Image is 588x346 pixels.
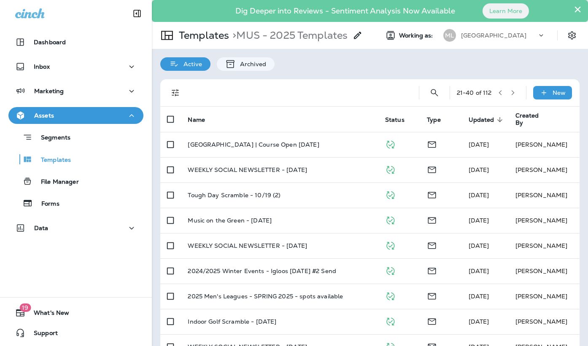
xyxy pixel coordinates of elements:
td: [PERSON_NAME] [509,132,580,157]
span: Working as: [399,32,435,39]
button: Forms [8,194,143,212]
span: Email [427,140,437,148]
span: Email [427,292,437,299]
td: [PERSON_NAME] [509,157,580,182]
span: Meredith Otero [469,318,489,325]
p: Data [34,225,49,231]
button: Learn More [483,3,529,19]
span: Published [385,140,396,148]
p: 2024/2025 Winter Events - Igloos [DATE] #2 Send [188,268,336,274]
p: [GEOGRAPHIC_DATA] | Course Open [DATE] [188,141,319,148]
td: [PERSON_NAME] [509,309,580,334]
p: Templates [32,156,71,164]
span: Published [385,190,396,198]
p: Dashboard [34,39,66,46]
p: WEEKLY SOCIAL NEWSLETTER - [DATE] [188,166,307,173]
button: Collapse Sidebar [125,5,149,22]
td: [PERSON_NAME] [509,284,580,309]
span: Published [385,317,396,325]
button: 19What's New [8,304,143,321]
p: [GEOGRAPHIC_DATA] [461,32,526,39]
span: Meredith Otero [469,141,489,148]
p: Marketing [34,88,64,94]
span: Published [385,216,396,223]
span: Meredith Otero [469,217,489,224]
span: 19 [19,303,31,312]
span: Support [25,330,58,340]
p: New [553,89,566,96]
span: Email [427,266,437,274]
span: Status [385,116,405,123]
button: Filters [167,84,184,101]
span: Updated [469,116,505,123]
button: Assets [8,107,143,124]
button: Inbox [8,58,143,75]
p: MUS - 2025 Templates [229,29,348,42]
span: Created By [515,112,556,126]
span: Meredith Otero [469,292,489,300]
p: Templates [175,29,229,42]
span: Email [427,216,437,223]
p: Tough Day Scramble - 10/19 (2) [188,192,281,198]
span: Created By [515,112,545,126]
button: Dashboard [8,34,143,51]
div: 21 - 40 of 112 [457,89,492,96]
p: Forms [33,200,59,208]
span: Email [427,317,437,325]
button: File Manager [8,172,143,190]
span: Type [427,116,441,123]
span: Status [385,116,415,123]
span: Name [188,116,216,123]
p: Segments [32,134,70,142]
p: Archived [236,61,266,67]
p: Music on the Green - [DATE] [188,217,272,224]
span: Updated [469,116,494,123]
p: WEEKLY SOCIAL NEWSLETTER - [DATE] [188,242,307,249]
button: Templates [8,150,143,168]
p: Indoor Golf Scramble - [DATE] [188,318,276,325]
p: Inbox [34,63,50,70]
span: Meredith Otero [469,242,489,249]
span: Published [385,165,396,173]
td: [PERSON_NAME] [509,258,580,284]
p: 2025 Men's Leagues - SPRING 2025 - spots available [188,293,343,300]
td: [PERSON_NAME] [509,208,580,233]
td: [PERSON_NAME] [509,182,580,208]
button: Data [8,220,143,236]
button: Settings [564,28,580,43]
span: Type [427,116,452,123]
span: Meredith Otero [469,166,489,174]
p: Active [179,61,202,67]
p: File Manager [32,178,79,186]
div: ML [443,29,456,42]
td: [PERSON_NAME] [509,233,580,258]
span: Email [427,241,437,249]
span: What's New [25,309,69,319]
span: Published [385,266,396,274]
span: Email [427,165,437,173]
span: Published [385,292,396,299]
button: Segments [8,128,143,146]
p: Dig Deeper into Reviews - Sentiment Analysis Now Available [211,10,480,12]
p: Assets [34,112,54,119]
span: Email [427,190,437,198]
span: Name [188,116,205,123]
button: Marketing [8,83,143,99]
button: Support [8,325,143,341]
button: Search Templates [426,84,443,101]
button: Close [574,3,582,16]
span: Published [385,241,396,249]
span: Hailey Rutkowski [469,191,489,199]
span: Meredith Otero [469,267,489,275]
